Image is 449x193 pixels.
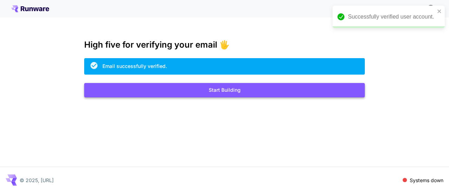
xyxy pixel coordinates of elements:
p: Systems down [410,177,443,184]
button: In order to qualify for free credit, you need to sign up with a business email address and click ... [424,1,438,15]
button: Start Building [84,83,365,97]
h3: High five for verifying your email 🖐️ [84,40,365,50]
button: close [437,8,442,14]
div: Successfully verified user account. [348,13,435,21]
p: © 2025, [URL] [20,177,54,184]
div: Email successfully verified. [102,62,167,70]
